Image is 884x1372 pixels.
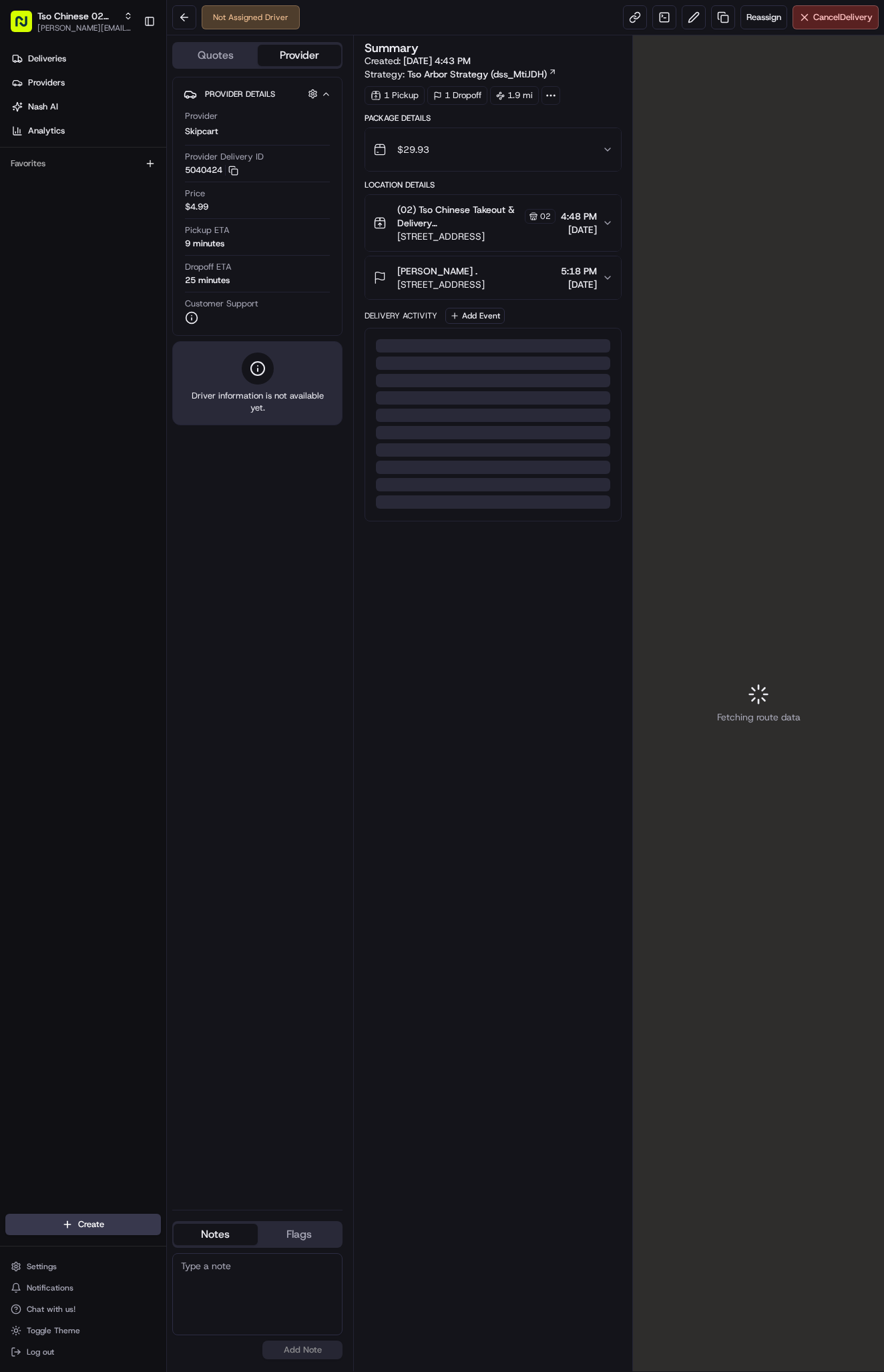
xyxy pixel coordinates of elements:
[397,264,477,278] span: [PERSON_NAME] .
[185,261,232,273] span: Dropoff ETA
[561,264,597,278] span: 5:18 PM
[27,1283,73,1293] span: Notifications
[5,1214,161,1235] button: Create
[365,54,471,67] span: Created:
[397,143,429,156] span: $29.93
[365,128,621,171] button: $29.93
[205,89,275,99] span: Provider Details
[185,201,208,213] span: $4.99
[28,77,65,89] span: Providers
[185,110,218,122] span: Provider
[397,278,485,291] span: [STREET_ADDRESS]
[185,164,238,176] button: 5040424
[365,113,622,124] div: Package Details
[185,238,224,250] div: 9 minutes
[365,67,557,81] div: Strategy:
[37,9,118,23] button: Tso Chinese 02 Arbor
[5,1257,161,1276] button: Settings
[174,45,258,66] button: Quotes
[185,224,230,236] span: Pickup ETA
[184,83,331,105] button: Provider Details
[365,310,437,321] div: Delivery Activity
[28,125,65,137] span: Analytics
[5,1321,161,1340] button: Toggle Theme
[185,274,230,286] div: 25 minutes
[561,210,597,223] span: 4:48 PM
[445,308,505,324] button: Add Event
[184,390,331,414] span: Driver information is not available yet.
[174,1224,258,1245] button: Notes
[561,223,597,236] span: [DATE]
[28,101,58,113] span: Nash AI
[5,72,166,93] a: Providers
[365,180,622,190] div: Location Details
[185,188,205,200] span: Price
[27,1304,75,1315] span: Chat with us!
[5,1300,161,1319] button: Chat with us!
[365,42,419,54] h3: Summary
[185,298,258,310] span: Customer Support
[561,278,597,291] span: [DATE]
[813,11,873,23] span: Cancel Delivery
[78,1218,104,1230] span: Create
[5,153,161,174] div: Favorites
[365,195,621,251] button: (02) Tso Chinese Takeout & Delivery [GEOGRAPHIC_DATA] [GEOGRAPHIC_DATA] Crossing Manager02[STREET...
[540,211,551,222] span: 02
[27,1325,80,1336] span: Toggle Theme
[407,67,547,81] span: Tso Arbor Strategy (dss_MtiJDH)
[5,1343,161,1361] button: Log out
[5,96,166,118] a: Nash AI
[5,5,138,37] button: Tso Chinese 02 Arbor[PERSON_NAME][EMAIL_ADDRESS][DOMAIN_NAME]
[403,55,471,67] span: [DATE] 4:43 PM
[27,1261,57,1272] span: Settings
[258,45,342,66] button: Provider
[185,126,218,138] span: Skipcart
[397,203,522,230] span: (02) Tso Chinese Takeout & Delivery [GEOGRAPHIC_DATA] [GEOGRAPHIC_DATA] Crossing Manager
[28,53,66,65] span: Deliveries
[5,1279,161,1297] button: Notifications
[365,86,425,105] div: 1 Pickup
[365,256,621,299] button: [PERSON_NAME] .[STREET_ADDRESS]5:18 PM[DATE]
[740,5,787,29] button: Reassign
[407,67,557,81] a: Tso Arbor Strategy (dss_MtiJDH)
[185,151,264,163] span: Provider Delivery ID
[793,5,879,29] button: CancelDelivery
[27,1347,54,1357] span: Log out
[258,1224,342,1245] button: Flags
[37,23,133,33] button: [PERSON_NAME][EMAIL_ADDRESS][DOMAIN_NAME]
[427,86,487,105] div: 1 Dropoff
[717,710,801,724] span: Fetching route data
[5,120,166,142] a: Analytics
[746,11,781,23] span: Reassign
[5,48,166,69] a: Deliveries
[397,230,556,243] span: [STREET_ADDRESS]
[490,86,539,105] div: 1.9 mi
